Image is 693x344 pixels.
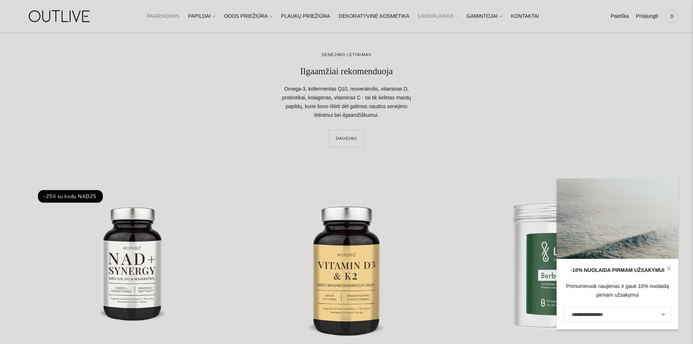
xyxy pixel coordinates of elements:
[511,8,539,24] a: KONTAKTAI
[418,8,458,24] a: LAISVALAIKIUI
[665,8,678,24] a: 0
[328,130,365,147] a: DAUGIAU
[281,85,412,120] div: Omega-3, kofermentas Q10, resveratrolis, vitaminas D, probiotikai, kolagenas, vitaminas C - tai t...
[564,266,671,275] div: -10% NUOLAIDA PIRMAM UŽSAKYMUI
[281,66,412,78] h2: Ilgaamžiai rekomenduoja
[636,8,658,24] a: Prisijungti
[29,51,664,59] div: SENĖJIMO LĖTINIMAS
[188,8,215,24] a: PAPILDAI
[281,8,330,24] a: PLAUKŲ PRIEŽIŪRA
[224,8,272,24] a: ODOS PRIEŽIŪRA
[15,4,105,29] img: OUTLIVE
[564,282,671,300] div: Prenumeruok naujienas ir gauk 10% nuolaidą pirmam užsakymui
[610,8,629,24] a: Paieška
[466,8,502,24] a: GAMINTOJAI
[667,11,677,21] span: 0
[339,8,409,24] a: DEKORATYVINĖ KOSMETIKA
[147,8,179,24] a: PAGRINDINIS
